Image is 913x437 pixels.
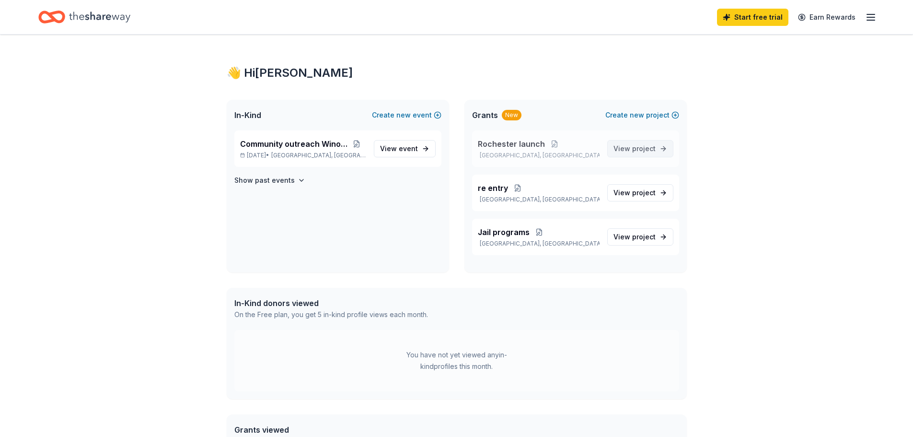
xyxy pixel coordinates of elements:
div: In-Kind donors viewed [234,297,428,309]
span: project [632,144,656,153]
p: [GEOGRAPHIC_DATA], [GEOGRAPHIC_DATA] [478,152,600,159]
span: View [613,143,656,154]
span: In-Kind [234,109,261,121]
a: Earn Rewards [792,9,861,26]
span: Jail programs [478,226,530,238]
span: Community outreach Winona [240,138,347,150]
span: View [613,231,656,243]
div: New [502,110,521,120]
span: View [380,143,418,154]
a: View project [607,140,673,157]
span: Grants [472,109,498,121]
span: re entry [478,182,508,194]
div: Grants viewed [234,424,423,436]
span: View [613,187,656,199]
a: Home [38,6,130,28]
span: Rochester launch [478,138,545,150]
p: [DATE] • [240,152,366,159]
h4: Show past events [234,175,295,186]
span: event [399,144,418,153]
button: Createnewproject [605,109,679,121]
div: On the Free plan, you get 5 in-kind profile views each month. [234,309,428,320]
p: [GEOGRAPHIC_DATA], [GEOGRAPHIC_DATA] [478,196,600,203]
a: Start free trial [717,9,788,26]
div: You have not yet viewed any in-kind profiles this month. [397,349,517,372]
p: [GEOGRAPHIC_DATA], [GEOGRAPHIC_DATA] [478,240,600,248]
span: project [632,189,656,197]
a: View event [374,140,436,157]
div: 👋 Hi [PERSON_NAME] [227,65,687,81]
a: View project [607,228,673,246]
span: project [632,233,656,241]
a: View project [607,184,673,201]
button: Show past events [234,175,305,186]
span: [GEOGRAPHIC_DATA], [GEOGRAPHIC_DATA] [271,152,366,159]
span: new [396,109,411,121]
button: Createnewevent [372,109,441,121]
span: new [630,109,644,121]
